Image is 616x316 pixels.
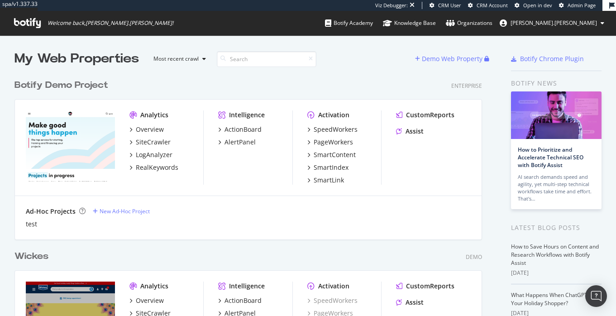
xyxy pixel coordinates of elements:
[523,2,552,9] span: Open in dev
[26,207,76,216] div: Ad-Hoc Projects
[129,296,164,305] a: Overview
[136,296,164,305] div: Overview
[307,296,358,305] a: SpeedWorkers
[468,2,508,9] a: CRM Account
[136,125,164,134] div: Overview
[415,55,484,62] a: Demo Web Property
[511,19,597,27] span: emma.destexhe
[511,269,602,277] div: [DATE]
[511,243,599,267] a: How to Save Hours on Content and Research Workflows with Botify Assist
[438,2,461,9] span: CRM User
[396,298,424,307] a: Assist
[14,79,108,92] div: Botify Demo Project
[307,150,356,159] a: SmartContent
[406,282,454,291] div: CustomReports
[430,2,461,9] a: CRM User
[511,291,593,307] a: What Happens When ChatGPT Is Your Holiday Shopper?
[140,282,168,291] div: Analytics
[314,125,358,134] div: SpeedWorkers
[396,282,454,291] a: CustomReports
[406,127,424,136] div: Assist
[318,110,349,120] div: Activation
[511,78,602,88] div: Botify news
[383,19,436,28] div: Knowledge Base
[129,163,178,172] a: RealKeywords
[307,138,353,147] a: PageWorkers
[129,125,164,134] a: Overview
[466,253,482,261] div: Demo
[146,52,210,66] button: Most recent crawl
[375,2,408,9] div: Viz Debugger:
[314,163,349,172] div: SmartIndex
[218,296,262,305] a: ActionBoard
[229,110,265,120] div: Intelligence
[314,138,353,147] div: PageWorkers
[307,163,349,172] a: SmartIndex
[218,125,262,134] a: ActionBoard
[383,11,436,35] a: Knowledge Base
[14,79,112,92] a: Botify Demo Project
[153,56,199,62] div: Most recent crawl
[48,19,173,27] span: Welcome back, [PERSON_NAME].[PERSON_NAME] !
[26,110,115,182] img: ulule.com
[518,173,595,202] div: AI search demands speed and agility, yet multi-step technical workflows take time and effort. Tha...
[140,110,168,120] div: Analytics
[100,207,150,215] div: New Ad-Hoc Project
[511,91,602,139] img: How to Prioritize and Accelerate Technical SEO with Botify Assist
[396,127,424,136] a: Assist
[14,50,139,68] div: My Web Properties
[422,54,482,63] div: Demo Web Property
[14,250,48,263] div: Wickes
[224,296,262,305] div: ActionBoard
[136,138,171,147] div: SiteCrawler
[492,16,611,30] button: [PERSON_NAME].[PERSON_NAME]
[518,146,583,169] a: How to Prioritize and Accelerate Technical SEO with Botify Assist
[229,282,265,291] div: Intelligence
[396,110,454,120] a: CustomReports
[511,54,584,63] a: Botify Chrome Plugin
[136,163,178,172] div: RealKeywords
[307,176,344,185] a: SmartLink
[93,207,150,215] a: New Ad-Hoc Project
[406,298,424,307] div: Assist
[415,52,484,66] button: Demo Web Property
[568,2,596,9] span: Admin Page
[325,11,373,35] a: Botify Academy
[14,250,52,263] a: Wickes
[451,82,482,90] div: Enterprise
[218,138,256,147] a: AlertPanel
[325,19,373,28] div: Botify Academy
[129,138,171,147] a: SiteCrawler
[446,19,492,28] div: Organizations
[307,125,358,134] a: SpeedWorkers
[314,150,356,159] div: SmartContent
[559,2,596,9] a: Admin Page
[477,2,508,9] span: CRM Account
[129,150,172,159] a: LogAnalyzer
[585,285,607,307] div: Open Intercom Messenger
[136,150,172,159] div: LogAnalyzer
[26,220,37,229] a: test
[446,11,492,35] a: Organizations
[406,110,454,120] div: CustomReports
[217,51,316,67] input: Search
[520,54,584,63] div: Botify Chrome Plugin
[318,282,349,291] div: Activation
[314,176,344,185] div: SmartLink
[515,2,552,9] a: Open in dev
[224,138,256,147] div: AlertPanel
[511,223,602,233] div: Latest Blog Posts
[224,125,262,134] div: ActionBoard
